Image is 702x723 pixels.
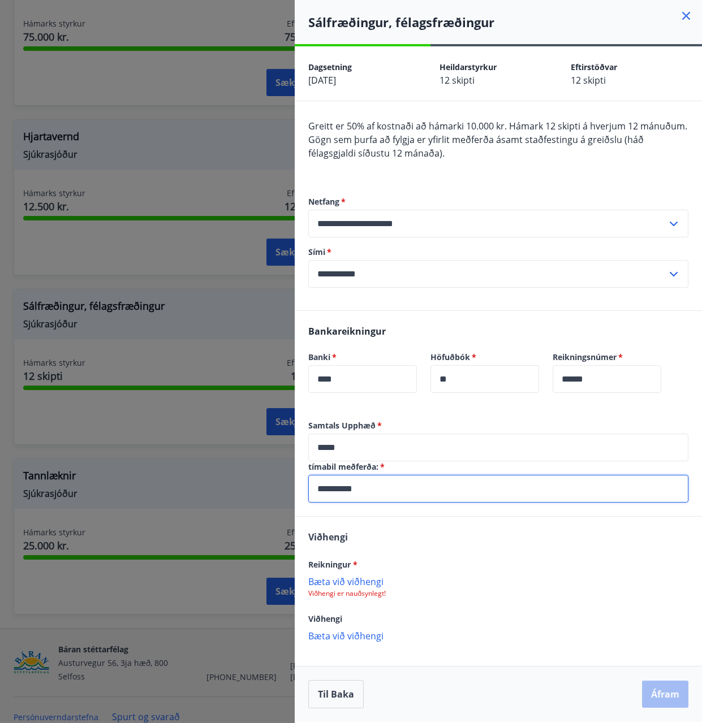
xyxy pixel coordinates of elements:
span: 12 skipti [440,74,475,86]
span: Reikningur [308,559,358,570]
label: Höfuðbók [430,352,539,363]
p: Bæta við viðhengi [308,575,688,587]
span: 12 skipti [571,74,606,86]
span: Heildarstyrkur [440,62,497,72]
span: Dagsetning [308,62,352,72]
label: Reikningsnúmer [553,352,661,363]
button: Til baka [308,680,364,708]
span: Eftirstöðvar [571,62,617,72]
div: Samtals Upphæð [308,434,688,461]
div: tímabil meðferða: [308,475,688,503]
label: tímabil meðferða: [308,461,688,473]
label: Banki [308,352,417,363]
h4: Sálfræðingur, félagsfræðingur [308,14,702,31]
p: Bæta við viðhengi [308,630,688,641]
p: Viðhengi er nauðsynlegt! [308,589,688,598]
span: Viðhengi [308,613,342,624]
span: Bankareikningur [308,325,386,337]
span: Gögn sem þurfa að fylgja er yfirlit meðferða ásamt staðfestingu á greiðslu (háð félagsgjaldi síðu... [308,133,644,159]
label: Sími [308,246,688,258]
span: Viðhengi [308,531,348,543]
span: Greitt er 50% af kostnaði að hámarki 10.000 kr. Hámark 12 skipti á hverjum 12 mánuðum. [308,120,687,132]
span: [DATE] [308,74,336,86]
label: Netfang [308,196,688,207]
label: Samtals Upphæð [308,420,688,431]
